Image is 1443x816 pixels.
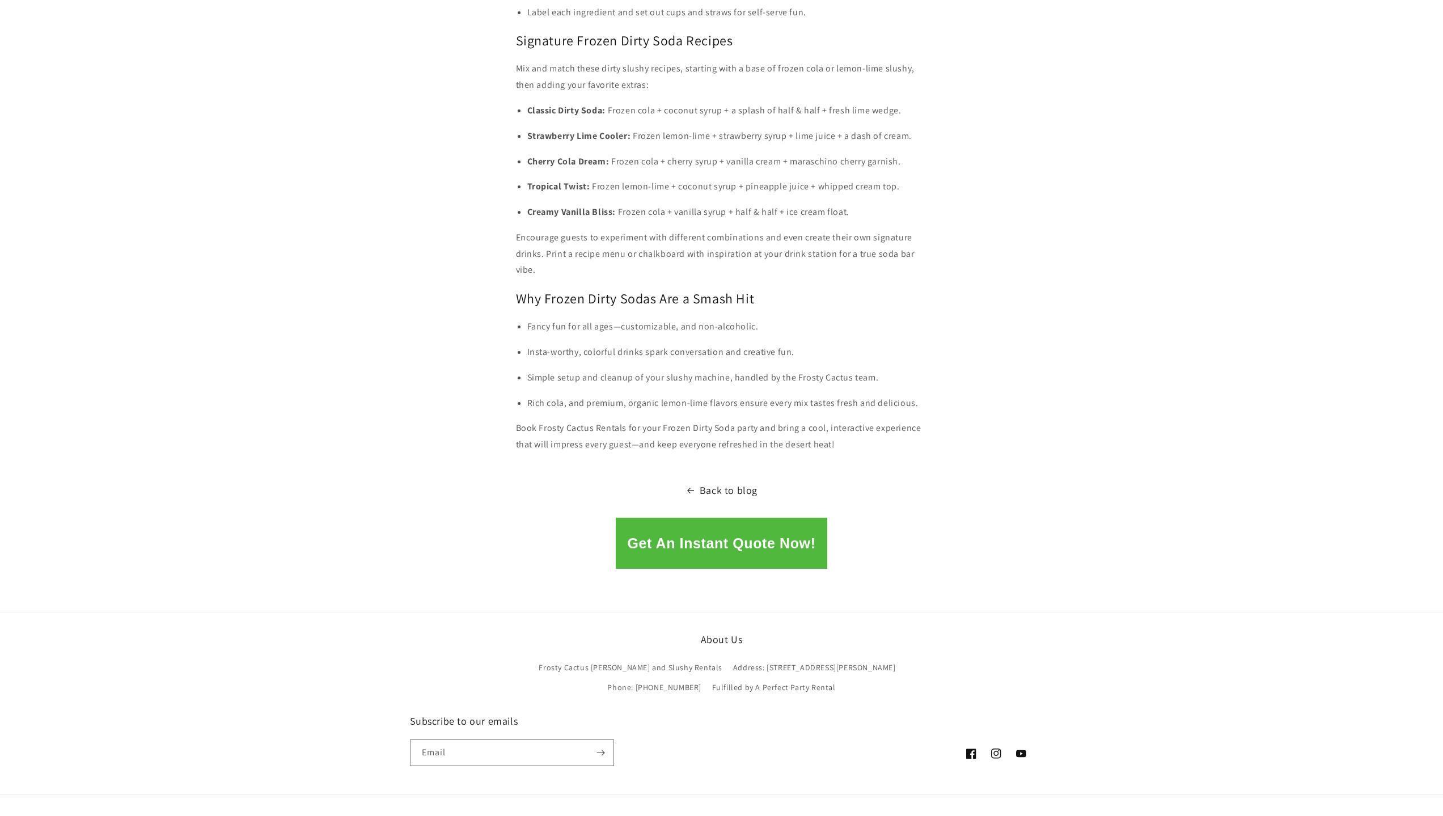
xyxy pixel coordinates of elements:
[527,104,606,116] strong: Classic Dirty Soda:
[527,5,928,21] li: Label each ingredient and set out cups and straws for self-serve fun.
[516,32,928,49] h2: Signature Frozen Dirty Soda Recipes
[18,29,27,39] img: website_grey.svg
[411,740,613,766] input: Email
[527,130,631,142] strong: Strawberry Lime Cooler:
[527,103,928,119] p: Frozen cola + coconut syrup + a splash of half & half + fresh lime wedge.
[32,18,56,27] div: v 4.0.25
[527,206,616,218] strong: Creamy Vanilla Bliss:
[516,61,928,94] p: Mix and match these dirty slushy recipes, starting with a base of frozen cola or lemon-lime slush...
[527,344,928,361] p: Insta-worthy, colorful drinks spark conversation and creative fun.
[527,155,610,167] strong: Cherry Cola Dream:
[712,678,836,697] a: Fulfilled by A Perfect Party Rental
[527,204,928,221] p: Frozen cola + vanilla syrup + half & half + ice cream float.
[539,661,722,678] a: Frosty Cactus [PERSON_NAME] and Slushy Rentals
[516,230,928,278] p: Encourage guests to experiment with different combinations and even create their own signature dr...
[31,66,40,75] img: tab_domain_overview_orange.svg
[125,67,191,74] div: Keywords by Traffic
[527,179,928,195] p: Frozen lemon-lime + coconut syrup + pineapple juice + whipped cream top.
[616,518,827,569] button: Get An Instant Quote Now!
[410,714,722,728] h2: Subscribe to our emails
[43,67,101,74] div: Domain Overview
[527,370,928,386] p: Simple setup and cleanup of your slushy machine, handled by the Frosty Cactus team.
[733,658,896,678] a: Address: [STREET_ADDRESS][PERSON_NAME]
[516,290,928,307] h2: Why Frozen Dirty Sodas Are a Smash Hit
[527,180,590,192] strong: Tropical Twist:
[516,420,928,453] p: Book Frosty Cactus Rentals for your Frozen Dirty Soda party and bring a cool, interactive experie...
[527,154,928,170] p: Frozen cola + cherry syrup + vanilla cream + maraschino cherry garnish.
[506,633,937,646] h2: About Us
[18,18,27,27] img: logo_orange.svg
[589,739,613,766] button: Subscribe
[527,128,928,145] p: Frozen lemon-lime + strawberry syrup + lime juice + a dash of cream.
[113,66,122,75] img: tab_keywords_by_traffic_grey.svg
[527,319,928,335] p: Fancy fun for all ages—customizable, and non-alcoholic.
[527,395,928,412] p: Rich cola, and premium, organic lemon-lime flavors ensure every mix tastes fresh and delicious.
[29,29,125,39] div: Domain: [DOMAIN_NAME]
[607,678,701,697] a: Phone: [PHONE_NUMBER]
